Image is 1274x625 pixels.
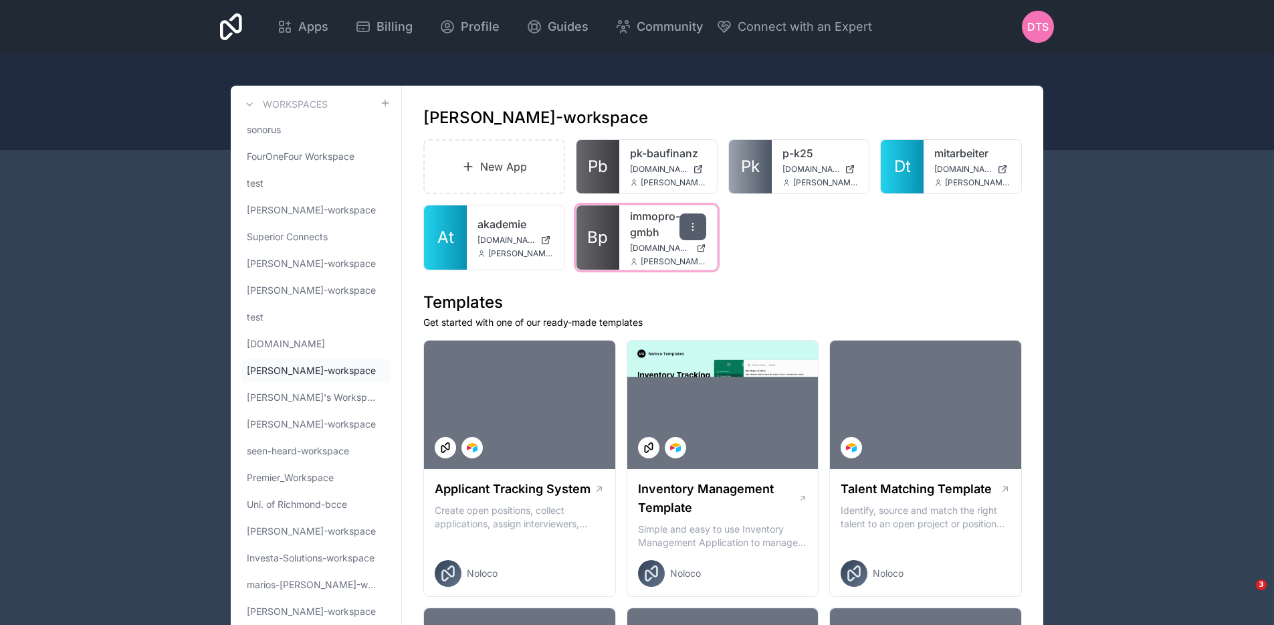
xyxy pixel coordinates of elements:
[247,418,376,431] span: [PERSON_NAME]-workspace
[247,605,376,618] span: [PERSON_NAME]-workspace
[630,164,687,175] span: [DOMAIN_NAME]
[247,551,375,565] span: Investa-Solutions-workspace
[241,519,391,543] a: [PERSON_NAME]-workspace
[241,546,391,570] a: Investa-Solutions-workspace
[266,12,339,41] a: Apps
[247,471,334,484] span: Premier_Workspace
[477,216,554,232] a: akademie
[435,504,605,531] p: Create open positions, collect applications, assign interviewers, centralise candidate feedback a...
[247,337,325,351] span: [DOMAIN_NAME]
[841,504,1011,531] p: Identify, source and match the right talent to an open project or position with our Talent Matchi...
[467,442,477,453] img: Airtable Logo
[241,118,391,142] a: sonorus
[247,230,328,244] span: Superior Connects
[241,305,391,329] a: test
[247,203,376,217] span: [PERSON_NAME]-workspace
[241,439,391,463] a: seen-heard-workspace
[630,145,706,161] a: pk-baufinanz
[894,156,911,177] span: Dt
[423,139,565,194] a: New App
[576,140,619,193] a: Pb
[605,12,714,41] a: Community
[247,284,376,297] span: [PERSON_NAME]-workspace
[241,96,328,112] a: Workspaces
[846,442,857,453] img: Airtable Logo
[934,164,1011,175] a: [DOMAIN_NAME]
[793,177,859,188] span: [PERSON_NAME][EMAIL_ADDRESS][DOMAIN_NAME]
[630,164,706,175] a: [DOMAIN_NAME]
[241,385,391,410] a: [PERSON_NAME]'s Workspace
[241,493,391,517] a: Uni. of Richmond-bcce
[241,225,391,249] a: Superior Connects
[241,359,391,383] a: [PERSON_NAME]-workspace
[477,235,535,246] span: [DOMAIN_NAME]
[247,150,354,163] span: FourOneFour Workspace
[630,243,691,254] span: [DOMAIN_NAME]
[782,145,859,161] a: p-k25
[782,164,840,175] span: [DOMAIN_NAME]
[241,145,391,169] a: FourOneFour Workspace
[576,205,619,270] a: Bp
[641,177,706,188] span: [PERSON_NAME][EMAIL_ADDRESS][DOMAIN_NAME]
[241,278,391,302] a: [PERSON_NAME]-workspace
[670,442,681,453] img: Airtable Logo
[729,140,772,193] a: Pk
[241,466,391,490] a: Premier_Workspace
[435,480,591,499] h1: Applicant Tracking System
[841,480,992,499] h1: Talent Matching Template
[424,205,467,270] a: At
[934,145,1011,161] a: mitarbeiter
[934,164,992,175] span: [DOMAIN_NAME]
[630,243,706,254] a: [DOMAIN_NAME]
[782,164,859,175] a: [DOMAIN_NAME]
[298,17,328,36] span: Apps
[247,578,380,592] span: marios-[PERSON_NAME]-workspace
[423,316,1022,329] p: Get started with one of our ready-made templates
[516,12,599,41] a: Guides
[344,12,423,41] a: Billing
[247,257,376,270] span: [PERSON_NAME]-workspace
[670,567,701,580] span: Noloco
[638,480,799,517] h1: Inventory Management Template
[1027,19,1049,35] span: DTS
[241,600,391,624] a: [PERSON_NAME]-workspace
[716,17,872,36] button: Connect with an Expert
[247,310,263,324] span: test
[247,391,380,404] span: [PERSON_NAME]'s Workspace
[461,17,500,36] span: Profile
[247,444,349,458] span: seen-heard-workspace
[377,17,413,36] span: Billing
[548,17,589,36] span: Guides
[738,17,872,36] span: Connect with an Expert
[945,177,1011,188] span: [PERSON_NAME][EMAIL_ADDRESS][DOMAIN_NAME]
[1229,579,1261,612] iframe: Intercom live chat
[247,177,263,190] span: test
[630,208,706,240] a: immopro-gmbh
[241,573,391,597] a: marios-[PERSON_NAME]-workspace
[1256,579,1267,590] span: 3
[873,567,904,580] span: Noloco
[477,235,554,246] a: [DOMAIN_NAME]
[241,252,391,276] a: [PERSON_NAME]-workspace
[588,156,608,177] span: Pb
[247,498,347,511] span: Uni. of Richmond-bcce
[638,523,808,549] p: Simple and easy to use Inventory Management Application to manage your stock, orders and Manufact...
[881,140,924,193] a: Dt
[467,567,498,580] span: Noloco
[429,12,510,41] a: Profile
[741,156,760,177] span: Pk
[488,248,554,259] span: [PERSON_NAME][EMAIL_ADDRESS][DOMAIN_NAME]
[247,525,376,538] span: [PERSON_NAME]-workspace
[641,256,706,267] span: [PERSON_NAME][EMAIL_ADDRESS][DOMAIN_NAME]
[247,364,376,377] span: [PERSON_NAME]-workspace
[241,198,391,222] a: [PERSON_NAME]-workspace
[587,227,608,248] span: Bp
[637,17,703,36] span: Community
[423,292,1022,313] h1: Templates
[241,332,391,356] a: [DOMAIN_NAME]
[241,412,391,436] a: [PERSON_NAME]-workspace
[247,123,281,137] span: sonorus
[437,227,454,248] span: At
[423,107,648,128] h1: [PERSON_NAME]-workspace
[241,171,391,195] a: test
